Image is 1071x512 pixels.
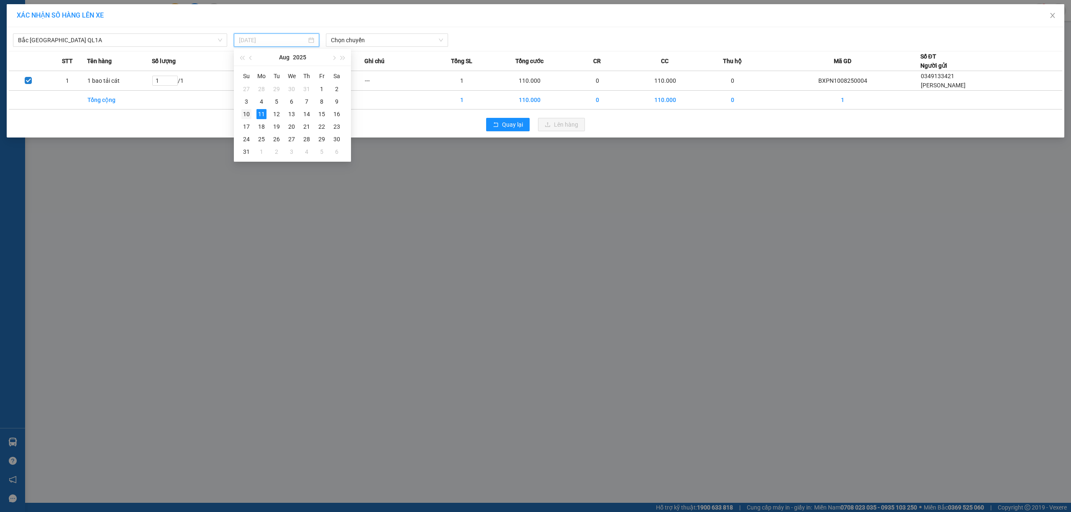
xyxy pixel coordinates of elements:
td: 2025-08-28 [299,133,314,145]
div: 23 [332,122,342,132]
div: 20 [287,122,297,132]
td: 2025-08-09 [329,95,344,108]
div: 21 [302,122,312,132]
span: down [171,81,176,86]
td: 2025-08-10 [239,108,254,120]
div: 5 [272,97,282,107]
span: rollback [493,122,499,128]
div: 8 [317,97,327,107]
div: 3 [287,147,297,157]
td: 2025-08-05 [269,95,284,108]
td: 0 [700,91,766,110]
td: 2025-07-29 [269,83,284,95]
td: 2025-09-03 [284,145,299,158]
span: close [1049,12,1056,19]
span: Bắc Trung Nam QL1A [18,34,222,46]
td: 2025-08-03 [239,95,254,108]
td: 0 [565,71,630,91]
td: 2025-07-27 [239,83,254,95]
div: 28 [302,134,312,144]
div: 15 [317,109,327,119]
div: 16 [332,109,342,119]
button: rollbackQuay lại [486,118,530,131]
div: 12 [272,109,282,119]
div: 2 [272,147,282,157]
span: up [171,76,176,82]
td: 2025-08-02 [329,83,344,95]
td: 2025-08-20 [284,120,299,133]
td: 110.000 [630,91,700,110]
span: Thu hộ [723,56,742,66]
span: Quay lại [502,120,523,129]
td: 2025-08-30 [329,133,344,145]
td: Tổng cộng [87,91,152,110]
div: 11 [256,109,266,119]
div: 2 [332,84,342,94]
div: 31 [302,84,312,94]
th: Th [299,69,314,83]
div: 28 [256,84,266,94]
td: 2025-08-29 [314,133,329,145]
div: 6 [287,97,297,107]
span: Tổng SL [451,56,472,66]
span: Tên hàng [87,56,112,66]
button: Close [1041,4,1064,28]
td: 2025-09-01 [254,145,269,158]
button: 2025 [293,49,306,66]
div: 5 [317,147,327,157]
span: CR [593,56,601,66]
td: 2025-08-12 [269,108,284,120]
th: Su [239,69,254,83]
td: 1 [765,91,920,110]
span: XÁC NHẬN SỐ HÀNG LÊN XE [17,11,104,19]
td: 110.000 [495,71,565,91]
td: 110.000 [495,91,565,110]
span: Increase Value [168,76,177,81]
td: 2025-08-31 [239,145,254,158]
td: 1 [429,71,495,91]
td: 2025-08-17 [239,120,254,133]
span: Decrease Value [168,81,177,85]
div: 29 [272,84,282,94]
td: 2025-08-27 [284,133,299,145]
span: [PERSON_NAME] [921,82,966,89]
div: 9 [332,97,342,107]
td: 1 bao tải cát [87,71,152,91]
div: 13 [287,109,297,119]
td: 2025-08-13 [284,108,299,120]
span: Chọn chuyến [331,34,443,46]
div: 10 [241,109,251,119]
th: Sa [329,69,344,83]
div: 19 [272,122,282,132]
td: 2025-09-04 [299,145,314,158]
td: 1 [429,91,495,110]
button: Aug [279,49,290,66]
div: 27 [287,134,297,144]
td: 2025-08-04 [254,95,269,108]
td: 2025-07-28 [254,83,269,95]
td: 2025-09-02 [269,145,284,158]
span: CC [661,56,669,66]
span: Mã GD [834,56,851,66]
div: 1 [317,84,327,94]
button: uploadLên hàng [538,118,585,131]
div: Số ĐT Người gửi [920,52,947,70]
td: 2025-08-23 [329,120,344,133]
td: 2025-07-31 [299,83,314,95]
td: 0 [565,91,630,110]
td: BXPN1008250004 [765,71,920,91]
td: 2025-08-08 [314,95,329,108]
td: 2025-07-30 [284,83,299,95]
td: 2025-08-16 [329,108,344,120]
td: 2025-08-24 [239,133,254,145]
span: 0349133421 [921,73,954,79]
th: Fr [314,69,329,83]
span: STT [62,56,73,66]
div: 17 [241,122,251,132]
div: 14 [302,109,312,119]
span: Ghi chú [364,56,384,66]
td: 2025-08-15 [314,108,329,120]
div: 4 [256,97,266,107]
td: 2025-09-06 [329,145,344,158]
td: 110.000 [630,71,700,91]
